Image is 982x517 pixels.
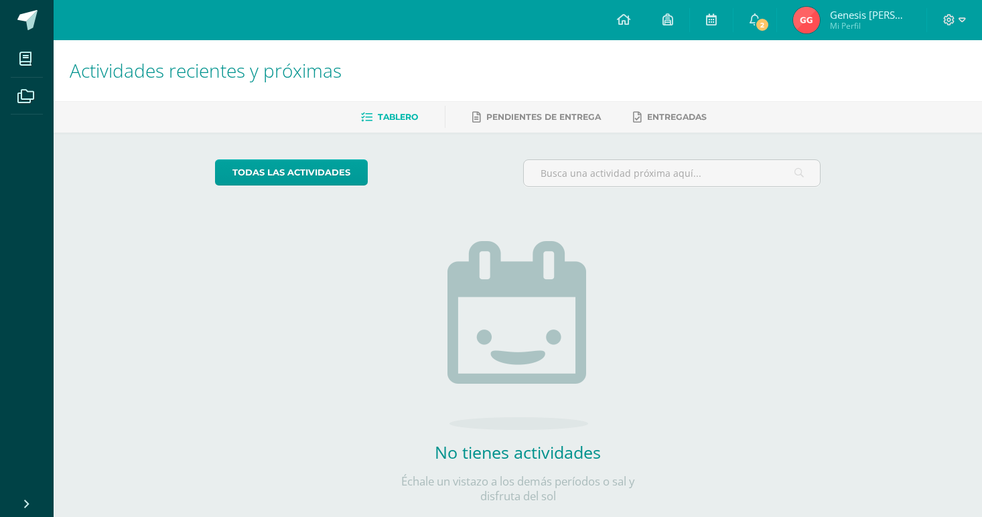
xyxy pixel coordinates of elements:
[633,106,707,128] a: Entregadas
[830,8,910,21] span: Genesis [PERSON_NAME]
[70,58,342,83] span: Actividades recientes y próximas
[361,106,418,128] a: Tablero
[830,20,910,31] span: Mi Perfil
[486,112,601,122] span: Pendientes de entrega
[378,112,418,122] span: Tablero
[524,160,821,186] input: Busca una actividad próxima aquí...
[447,241,588,430] img: no_activities.png
[755,17,770,32] span: 2
[472,106,601,128] a: Pendientes de entrega
[793,7,820,33] img: b26d26339415fef33be69fb96098ffe7.png
[647,112,707,122] span: Entregadas
[384,441,652,463] h2: No tienes actividades
[384,474,652,504] p: Échale un vistazo a los demás períodos o sal y disfruta del sol
[215,159,368,186] a: todas las Actividades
